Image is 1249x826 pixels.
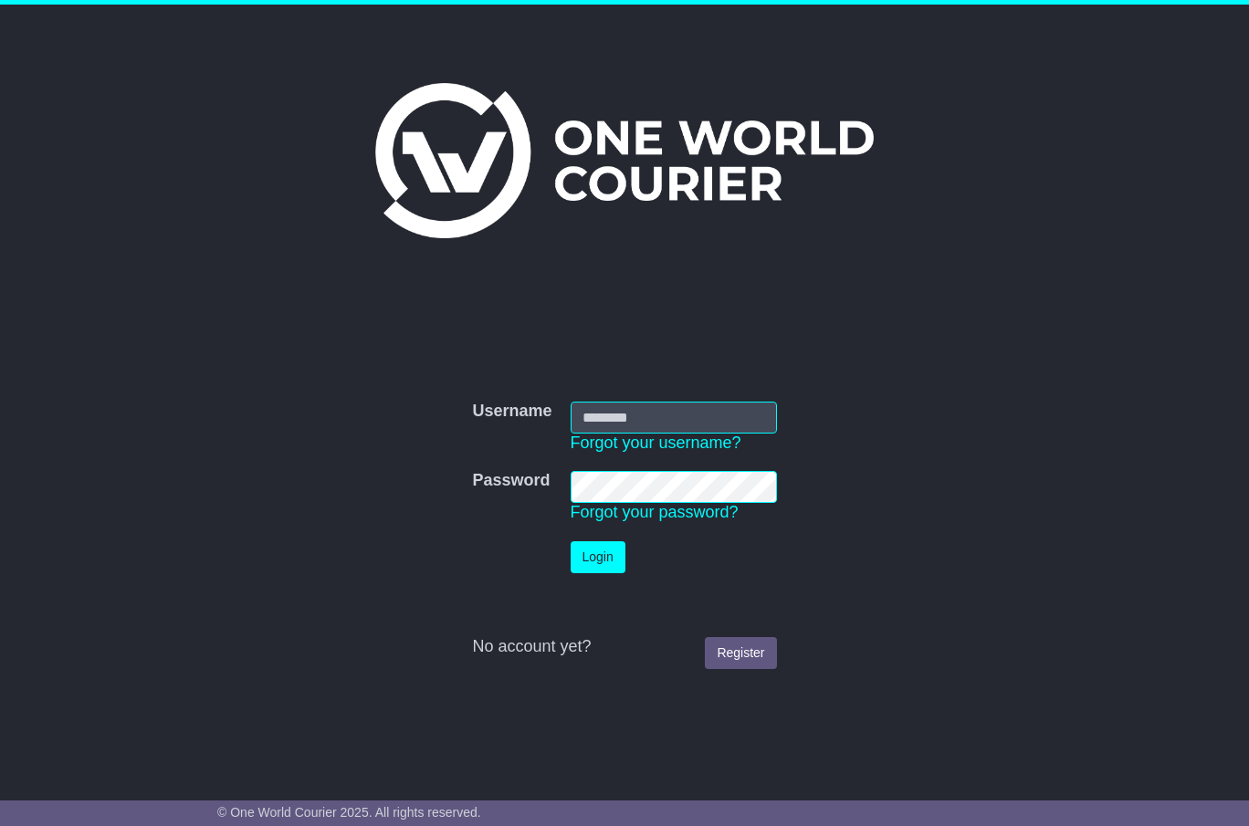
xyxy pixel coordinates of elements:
[571,541,625,573] button: Login
[472,471,550,491] label: Password
[705,637,776,669] a: Register
[472,402,551,422] label: Username
[571,503,739,521] a: Forgot your password?
[472,637,776,657] div: No account yet?
[375,83,874,238] img: One World
[571,434,741,452] a: Forgot your username?
[217,805,481,820] span: © One World Courier 2025. All rights reserved.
